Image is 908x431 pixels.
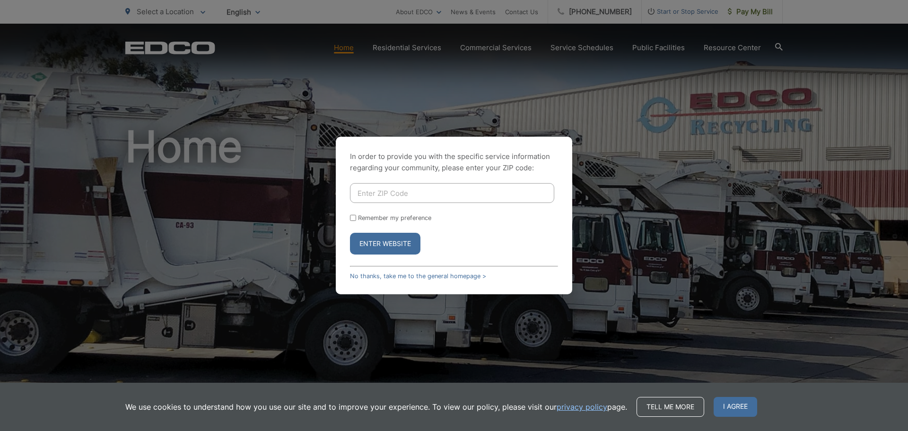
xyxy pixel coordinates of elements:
[557,401,607,413] a: privacy policy
[350,273,486,280] a: No thanks, take me to the general homepage >
[637,397,704,417] a: Tell me more
[350,233,420,255] button: Enter Website
[350,151,558,174] p: In order to provide you with the specific service information regarding your community, please en...
[125,401,627,413] p: We use cookies to understand how you use our site and to improve your experience. To view our pol...
[350,183,554,203] input: Enter ZIP Code
[714,397,757,417] span: I agree
[358,214,431,221] label: Remember my preference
